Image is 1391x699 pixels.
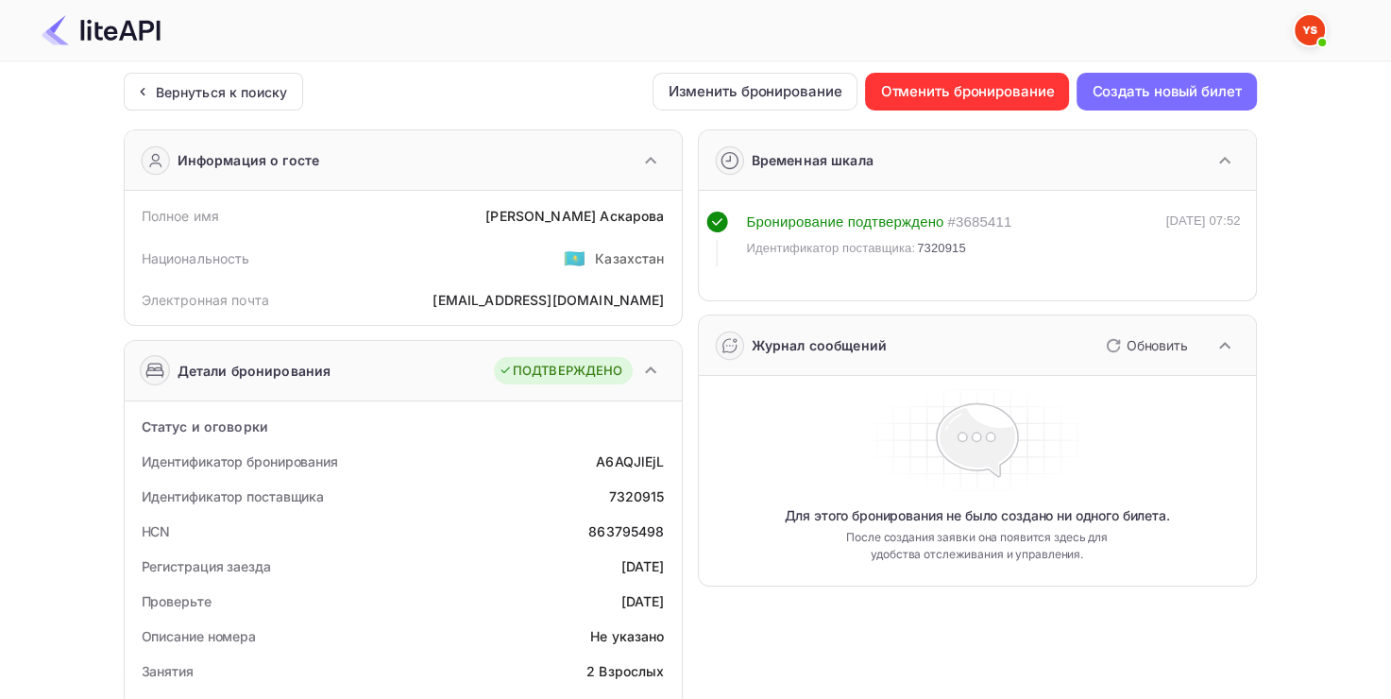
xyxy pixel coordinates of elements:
[156,84,288,100] ya-tr-span: Вернуться к поиску
[42,15,161,45] img: Логотип LiteAPI
[142,250,250,266] ya-tr-span: Национальность
[747,241,916,255] ya-tr-span: Идентификатор поставщика:
[752,152,874,168] ya-tr-span: Временная шкала
[621,556,665,576] div: [DATE]
[784,506,1169,525] ya-tr-span: Для этого бронирования не было создано ни одного билета.
[595,250,664,266] ya-tr-span: Казахстан
[142,558,271,574] ya-tr-span: Регистрация заезда
[1094,331,1196,361] button: Обновить
[865,73,1069,111] button: Отменить бронирование
[485,208,596,224] ya-tr-span: [PERSON_NAME]
[142,663,194,679] ya-tr-span: Занятия
[1166,213,1241,228] ya-tr-span: [DATE] 07:52
[142,418,269,435] ya-tr-span: Статус и оговорки
[142,523,171,539] ya-tr-span: HCN
[1295,15,1325,45] img: Служба Поддержки Яндекса
[142,208,220,224] ya-tr-span: Полное имя
[600,208,664,224] ya-tr-span: Аскарова
[178,361,331,381] ya-tr-span: Детали бронирования
[142,593,212,609] ya-tr-span: Проверьте
[1092,79,1241,104] ya-tr-span: Создать новый билет
[1077,73,1256,111] button: Создать новый билет
[747,213,844,230] ya-tr-span: Бронирование
[608,486,664,506] div: 7320915
[564,247,585,268] ya-tr-span: 🇰🇿
[880,79,1054,104] ya-tr-span: Отменить бронирование
[513,362,623,381] ya-tr-span: ПОДТВЕРЖДЕНО
[947,212,1011,233] div: # 3685411
[142,628,257,644] ya-tr-span: Описание номера
[917,241,966,255] ya-tr-span: 7320915
[142,453,338,469] ya-tr-span: Идентификатор бронирования
[564,241,585,275] span: США
[599,663,664,679] ya-tr-span: Взрослых
[142,488,325,504] ya-tr-span: Идентификатор поставщика
[621,591,665,611] div: [DATE]
[653,73,858,111] button: Изменить бронирование
[828,529,1127,563] ya-tr-span: После создания заявки она появится здесь для удобства отслеживания и управления.
[848,213,944,230] ya-tr-span: подтверждено
[142,292,270,308] ya-tr-span: Электронная почта
[590,628,665,644] ya-tr-span: Не указано
[752,337,887,353] ya-tr-span: Журнал сообщений
[596,453,664,469] ya-tr-span: A6AQJlEjL
[669,79,842,104] ya-tr-span: Изменить бронирование
[178,150,320,170] ya-tr-span: Информация о госте
[1127,337,1188,353] ya-tr-span: Обновить
[586,663,595,679] ya-tr-span: 2
[433,292,664,308] ya-tr-span: [EMAIL_ADDRESS][DOMAIN_NAME]
[588,521,664,541] div: 863795498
